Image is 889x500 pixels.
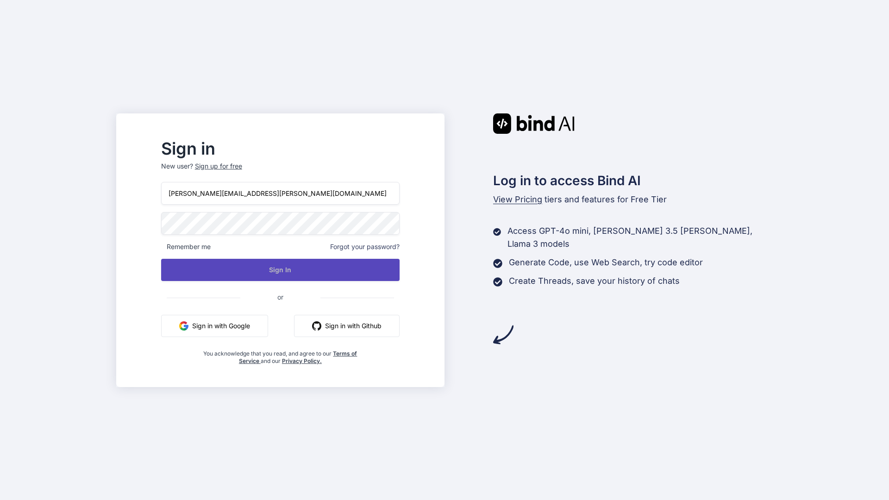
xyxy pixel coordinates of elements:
p: Access GPT-4o mini, [PERSON_NAME] 3.5 [PERSON_NAME], Llama 3 models [507,225,773,250]
img: arrow [493,325,513,345]
p: New user? [161,162,400,182]
div: Sign up for free [195,162,242,171]
h2: Sign in [161,141,400,156]
button: Sign In [161,259,400,281]
span: Remember me [161,242,211,251]
button: Sign in with Google [161,315,268,337]
p: Generate Code, use Web Search, try code editor [509,256,703,269]
img: github [312,321,321,331]
button: Sign in with Github [294,315,400,337]
span: Forgot your password? [330,242,400,251]
img: Bind AI logo [493,113,575,134]
p: tiers and features for Free Tier [493,193,773,206]
span: or [240,286,320,308]
h2: Log in to access Bind AI [493,171,773,190]
p: Create Threads, save your history of chats [509,275,680,287]
div: You acknowledge that you read, and agree to our and our [201,344,360,365]
img: google [179,321,188,331]
span: View Pricing [493,194,542,204]
a: Privacy Policy. [282,357,322,364]
a: Terms of Service [239,350,357,364]
input: Login or Email [161,182,400,205]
